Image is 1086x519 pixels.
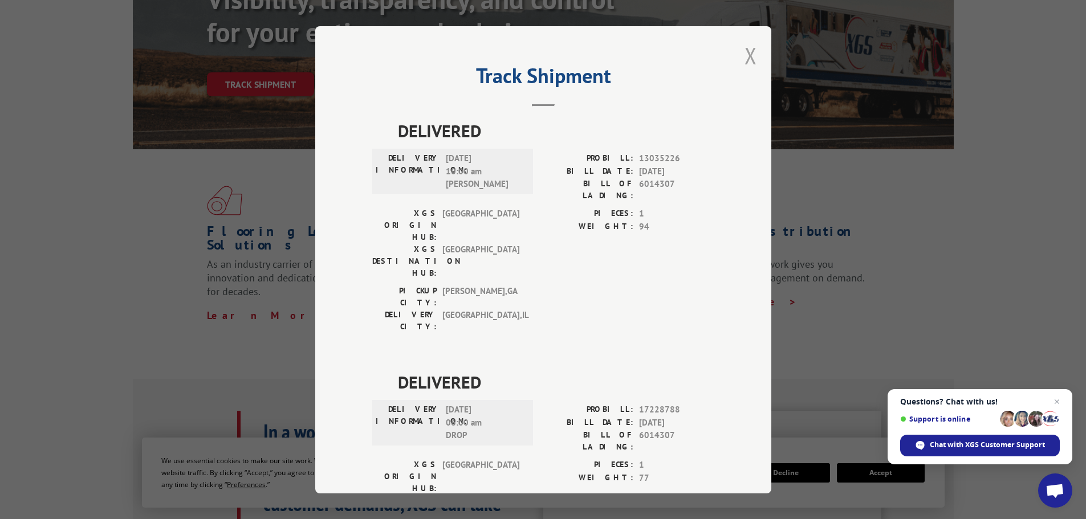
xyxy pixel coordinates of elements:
label: BILL OF LADING: [543,429,633,453]
span: Close chat [1050,395,1064,408]
span: Chat with XGS Customer Support [930,440,1045,450]
div: Open chat [1038,473,1072,508]
span: 13035226 [639,152,714,165]
span: [GEOGRAPHIC_DATA] [442,243,519,279]
span: DELIVERED [398,118,714,144]
label: BILL DATE: [543,416,633,429]
span: DELIVERED [398,369,714,395]
label: WEIGHT: [543,471,633,484]
label: PROBILL: [543,403,633,416]
span: 94 [639,220,714,233]
span: 17228788 [639,403,714,416]
span: 77 [639,471,714,484]
label: PICKUP CITY: [372,285,437,309]
span: [DATE] 06:00 am DROP [446,403,523,442]
span: 1 [639,459,714,472]
div: Chat with XGS Customer Support [900,435,1060,456]
span: 6014307 [639,429,714,453]
span: [DATE] 10:00 am [PERSON_NAME] [446,152,523,191]
span: [DATE] [639,416,714,429]
span: [GEOGRAPHIC_DATA] [442,207,519,243]
span: [GEOGRAPHIC_DATA] [442,459,519,495]
label: BILL OF LADING: [543,178,633,202]
label: PROBILL: [543,152,633,165]
span: Questions? Chat with us! [900,397,1060,406]
label: DELIVERY CITY: [372,309,437,333]
label: XGS ORIGIN HUB: [372,459,437,495]
label: DELIVERY INFORMATION: [376,152,440,191]
button: Close modal [745,40,757,71]
label: XGS ORIGIN HUB: [372,207,437,243]
label: XGS DESTINATION HUB: [372,243,437,279]
label: PIECES: [543,207,633,220]
span: 6014307 [639,178,714,202]
span: 1 [639,207,714,220]
label: DELIVERY INFORMATION: [376,403,440,442]
label: WEIGHT: [543,220,633,233]
span: Support is online [900,415,996,423]
h2: Track Shipment [372,68,714,89]
label: BILL DATE: [543,165,633,178]
span: [GEOGRAPHIC_DATA] , IL [442,309,519,333]
span: [DATE] [639,165,714,178]
span: [PERSON_NAME] , GA [442,285,519,309]
label: PIECES: [543,459,633,472]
